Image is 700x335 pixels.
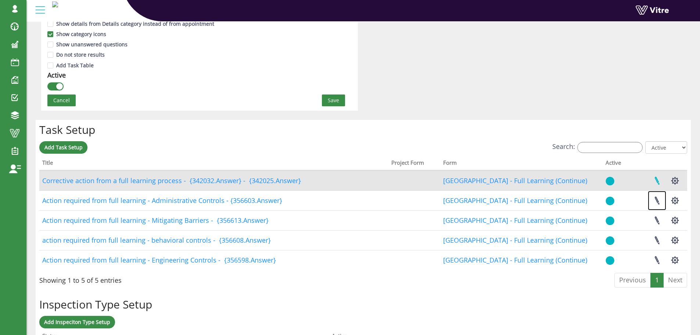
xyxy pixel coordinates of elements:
div: Active [47,70,66,80]
th: Active [603,157,631,171]
span: Add Task Table [53,62,97,69]
input: Search: [577,142,643,153]
span: Save [328,96,339,104]
a: [GEOGRAPHIC_DATA] - Full Learning (Continue) [443,256,587,264]
h2: Inspection Type Setup [39,298,687,310]
span: Cancel [53,96,70,104]
label: Search: [552,141,643,153]
img: yes [606,256,614,265]
th: Project Form [388,157,440,171]
span: Add Task Setup [44,144,83,151]
a: [GEOGRAPHIC_DATA] - Full Learning (Continue) [443,176,587,185]
a: Action required from full learning - Administrative Controls - {356603.Answer} [42,196,282,205]
a: Corrective action from a full learning process - {342032.Answer} - {342025.Answer} [42,176,301,185]
a: [GEOGRAPHIC_DATA] - Full Learning (Continue) [443,216,587,225]
a: Action required from full learning - Mitigating Barriers - {356613.Answer} [42,216,269,225]
a: 1 [650,273,664,288]
a: Action required from full learning - Engineering Controls - {356598.Answer} [42,256,276,264]
button: Save [322,95,345,106]
a: [GEOGRAPHIC_DATA] - Full Learning (Continue) [443,236,587,245]
div: Showing 1 to 5 of 5 entries [39,272,122,285]
span: Show unanswered questions [53,41,130,48]
h2: Task Setup [39,124,687,136]
th: Title [39,157,388,171]
a: Add Task Setup [39,141,87,154]
img: yes [606,196,614,206]
th: Form [440,157,603,171]
a: [GEOGRAPHIC_DATA] - Full Learning (Continue) [443,196,587,205]
span: Show category icons [53,31,109,38]
button: Cancel [47,95,76,106]
img: yes [606,177,614,186]
img: yes [606,216,614,225]
span: Show details from Details category instead of from appointment [53,20,217,27]
img: a5b1377f-0224-4781-a1bb-d04eb42a2f7a.jpg [52,1,58,7]
span: Do not store results [53,51,108,58]
img: yes [606,236,614,245]
span: Add Inspeciton Type Setup [44,318,110,325]
a: action required from full learning - behavioral controls - {356608.Answer} [42,236,271,245]
a: Add Inspeciton Type Setup [39,316,115,328]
